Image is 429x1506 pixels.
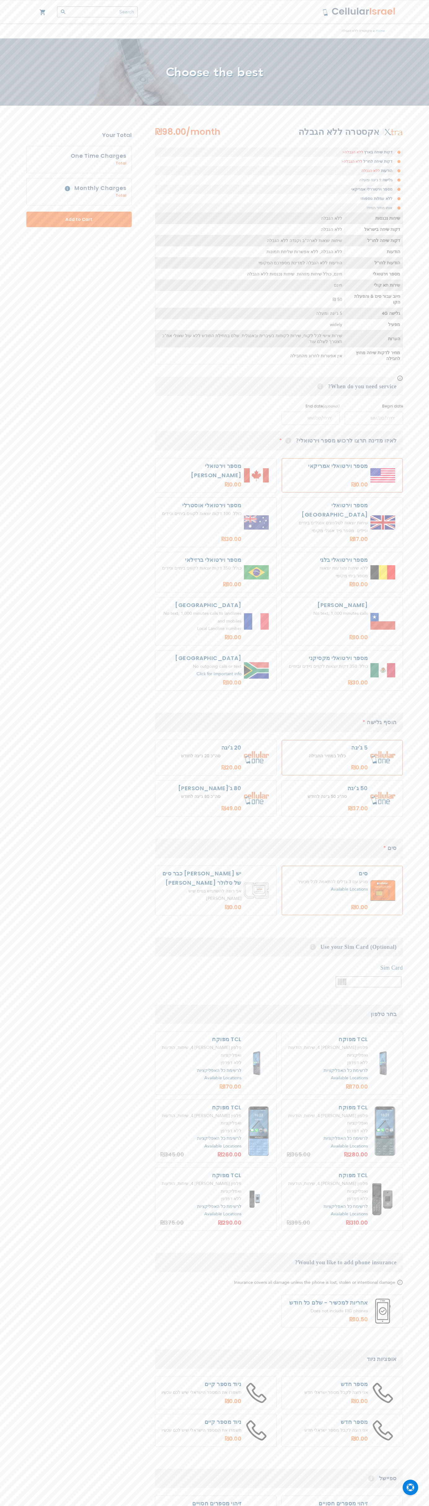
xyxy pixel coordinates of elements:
[295,1259,396,1266] span: Would you like to add phone insurance?
[345,213,403,224] td: שיחות נכנסות
[331,1075,368,1081] a: Available Locations
[345,319,403,330] td: מפעיל
[324,1068,368,1073] a: לרשימת כל האפליקציות
[26,212,132,227] button: Add to Cart
[351,187,392,192] strong: מספר וירטוררלי אמריקאי
[299,126,380,138] h2: אקסטרה ללא הגבלה
[345,291,403,308] td: חיוב עבור סים & והפעלת הקו
[285,438,291,444] span: Help
[345,246,403,258] td: הודעות
[380,965,403,971] a: Sim Card
[155,269,345,280] td: חינם, כולל שיחות מזוהות. שיחות נכנסות ללא הגבלה
[197,1204,241,1209] a: לרשימת כל האפליקציות
[204,1211,241,1217] a: Available Locations
[331,1143,368,1149] a: Available Locations
[155,347,345,364] td: אין אפשרות לחרוג מהחבילה
[381,178,392,183] strong: גלישה:
[324,1135,368,1141] a: לרשימת כל האפליקציות
[197,671,241,677] a: Click for Important info
[367,719,397,725] span: הוסף גלישה
[331,1211,368,1217] a: Available Locations
[155,126,186,138] span: ₪98.00
[186,126,220,138] span: /month
[65,186,70,191] span: Help
[155,175,403,185] li: 5 ג'יגה ומעלה
[381,168,392,173] strong: הודעות
[323,404,340,409] i: (optional)
[74,184,126,192] span: Monthly Charges
[281,412,340,425] input: MM/DD/YYYY
[345,330,403,347] td: הערות
[387,845,397,851] span: סים
[363,159,392,164] strong: דקות שיחה לחו"ל
[364,150,392,155] strong: דקות שיחה בארץ
[155,213,345,224] td: ללא הגבלה
[345,412,403,425] input: MM/DD/YYYY
[361,168,380,173] span: ללא הגבלה
[322,7,396,16] img: Cellular Israel
[155,937,403,957] h3: Use your Sim Card (Optional)
[155,377,403,396] h3: When do you need service?
[345,308,403,319] td: גלישה 4G
[155,203,403,213] li: אותו מחיר תמיד!
[379,1475,397,1482] span: ספיישל
[281,403,340,409] label: End date
[197,1068,241,1073] a: לרשימת כל האפליקציות
[324,1204,368,1209] a: לרשימת כל האפליקציות
[360,196,392,201] strong: ללא עמלות נוספות!
[155,319,345,330] td: widely
[345,280,403,291] td: שירות תא קולי
[371,1011,397,1017] span: בחר טלפון
[384,128,403,136] img: אקסטרה ללא הגבלה
[296,438,397,444] span: לאיזו מדינה תרצו לרכוש מספר וירטואלי?
[345,258,403,269] td: הודעות לחו"ל
[57,7,138,17] input: Search
[155,224,345,235] td: ללא הגבלה
[317,383,323,390] span: Help
[336,976,402,987] input: Please enter 9-10 digits or 17-20 digits.
[32,151,126,161] h3: One Time Charges
[155,258,345,269] td: הודעות ללא הגבלה למדינת מספרכם המקומי
[155,280,345,291] td: חינם
[345,235,403,246] td: דקות שיחה לחו"ל
[197,1135,241,1141] a: לרשימת כל האפליקציות
[155,291,345,308] td: 50 ₪
[368,1475,374,1482] span: Help
[116,193,126,198] span: Total
[155,235,345,246] td: שיחות יוצאות לארה"ב וקנדה ללא הגבלה
[204,1075,241,1081] a: Available Locations
[204,1143,241,1149] a: Available Locations
[155,330,345,347] td: שירות אישי לכל לקוח, שירות לקוחות בעיברית ובאנגלית. שלם בתחילת החודש ללא עול שאולי אח"כ תצטרך לשל...
[341,159,362,164] span: ללא הגבלה<
[166,64,263,81] span: Choose the best
[234,1279,395,1285] span: Insurance covers all damage unless the phone is lost, stolen or intentional damage
[345,224,403,235] td: דקות שיחה בישראל
[155,308,345,319] td: 5 ג'יגה ומעלה
[367,1356,397,1362] span: אופציות ניוד
[345,403,403,409] label: Begin date
[310,944,316,950] span: Help
[116,161,126,166] span: Total
[345,269,403,280] td: מספר וירטואלי
[345,347,403,364] td: מחיר לדקות שיחה מחוץ לחבילה
[47,216,111,223] span: Add to Cart
[331,886,368,892] a: Available Locations
[342,28,376,34] li: אקסטרה ללא הגבלה
[155,246,345,258] td: ללא הגבלה, ללא אפשרות שליחת תמונות
[26,130,132,140] strong: Your Total
[342,150,363,155] span: ללא הגבלה<
[376,29,385,33] a: Home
